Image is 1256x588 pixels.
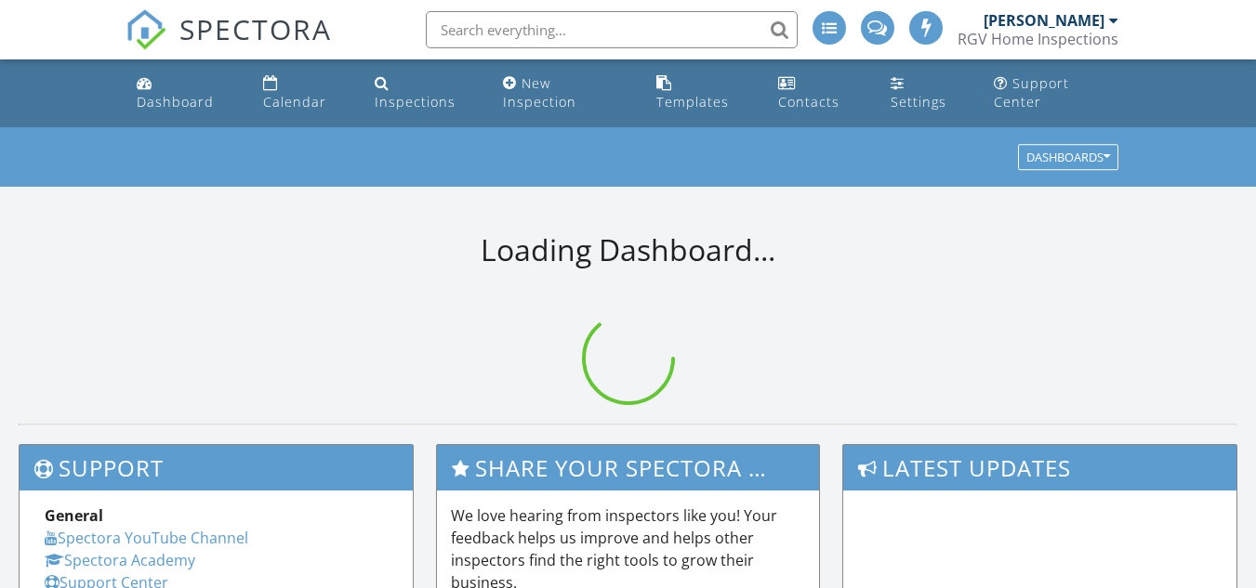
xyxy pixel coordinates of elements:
[984,11,1104,30] div: [PERSON_NAME]
[649,67,756,120] a: Templates
[891,93,946,111] div: Settings
[1018,145,1118,171] button: Dashboards
[129,67,241,120] a: Dashboard
[503,74,576,111] div: New Inspection
[45,550,195,570] a: Spectora Academy
[126,9,166,50] img: The Best Home Inspection Software - Spectora
[426,11,798,48] input: Search everything...
[20,445,413,490] h3: Support
[45,505,103,526] strong: General
[367,67,482,120] a: Inspections
[843,445,1236,490] h3: Latest Updates
[137,93,214,111] div: Dashboard
[656,93,729,111] div: Templates
[375,93,456,111] div: Inspections
[256,67,352,120] a: Calendar
[437,445,819,490] h3: Share Your Spectora Experience
[1026,151,1110,164] div: Dashboards
[778,93,840,111] div: Contacts
[496,67,634,120] a: New Inspection
[883,67,972,120] a: Settings
[771,67,868,120] a: Contacts
[986,67,1127,120] a: Support Center
[958,30,1118,48] div: RGV Home Inspections
[263,93,326,111] div: Calendar
[179,9,332,48] span: SPECTORA
[126,25,332,64] a: SPECTORA
[994,74,1069,111] div: Support Center
[45,528,248,548] a: Spectora YouTube Channel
